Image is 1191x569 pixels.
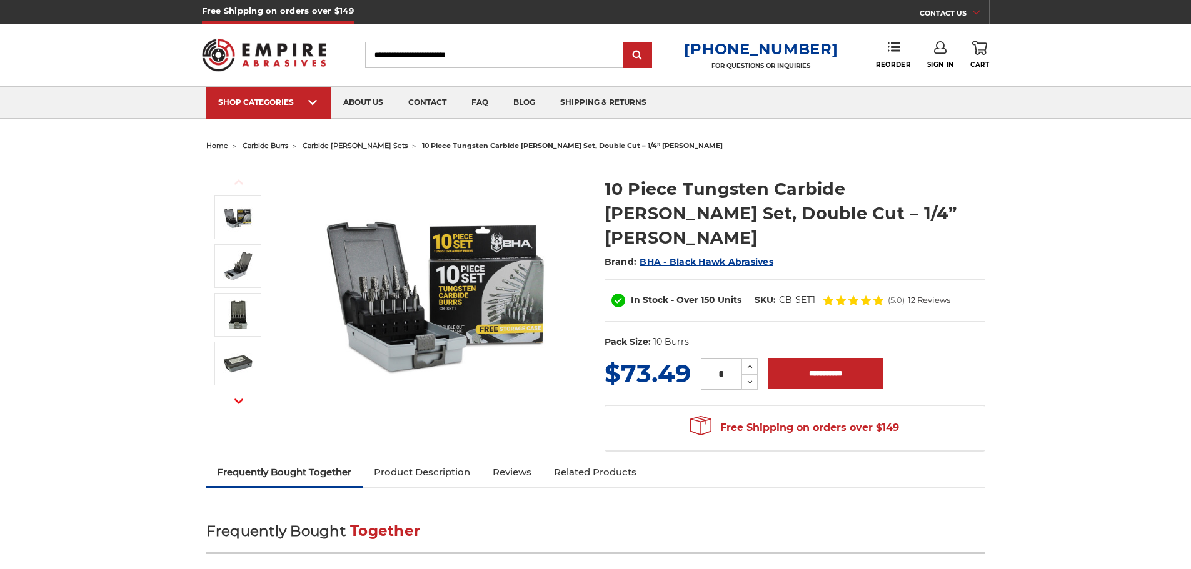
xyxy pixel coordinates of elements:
[876,61,910,69] span: Reorder
[605,256,637,267] span: Brand:
[653,335,689,349] dd: 10 Burrs
[605,335,651,349] dt: Pack Size:
[206,141,228,150] a: home
[927,61,954,69] span: Sign In
[920,6,989,24] a: CONTACT US
[908,296,950,304] span: 12 Reviews
[876,41,910,68] a: Reorder
[223,299,254,330] img: carbide bit pack
[396,87,459,119] a: contact
[548,87,659,119] a: shipping & returns
[501,87,548,119] a: blog
[625,43,650,68] input: Submit
[888,296,905,304] span: (5.0)
[631,294,668,305] span: In Stock
[684,62,838,70] p: FOR QUESTIONS OR INQUIRIES
[718,294,741,305] span: Units
[481,458,543,486] a: Reviews
[684,40,838,58] a: [PHONE_NUMBER]
[223,250,254,282] img: 10 piece tungsten carbide double cut burr kit
[459,87,501,119] a: faq
[640,256,773,267] a: BHA - Black Hawk Abrasives
[543,458,648,486] a: Related Products
[206,458,363,486] a: Frequently Bought Together
[779,294,815,307] dd: CB-SET1
[313,164,563,413] img: BHA Carbide Burr 10 Piece Set, Double Cut with 1/4" Shanks
[218,97,318,107] div: SHOP CATEGORIES
[605,177,985,250] h1: 10 Piece Tungsten Carbide [PERSON_NAME] Set, Double Cut – 1/4” [PERSON_NAME]
[970,41,989,69] a: Cart
[350,522,420,540] span: Together
[970,61,989,69] span: Cart
[206,522,346,540] span: Frequently Bought
[671,294,698,305] span: - Over
[243,141,288,150] a: carbide burrs
[690,415,899,440] span: Free Shipping on orders over $149
[224,169,254,195] button: Previous
[303,141,408,150] a: carbide [PERSON_NAME] sets
[422,141,723,150] span: 10 piece tungsten carbide [PERSON_NAME] set, double cut – 1/4” [PERSON_NAME]
[223,348,254,379] img: burs for metal grinding pack
[223,202,254,233] img: BHA Carbide Burr 10 Piece Set, Double Cut with 1/4" Shanks
[363,458,481,486] a: Product Description
[755,294,776,307] dt: SKU:
[224,388,254,415] button: Next
[605,358,691,388] span: $73.49
[331,87,396,119] a: about us
[701,294,715,305] span: 150
[202,31,327,79] img: Empire Abrasives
